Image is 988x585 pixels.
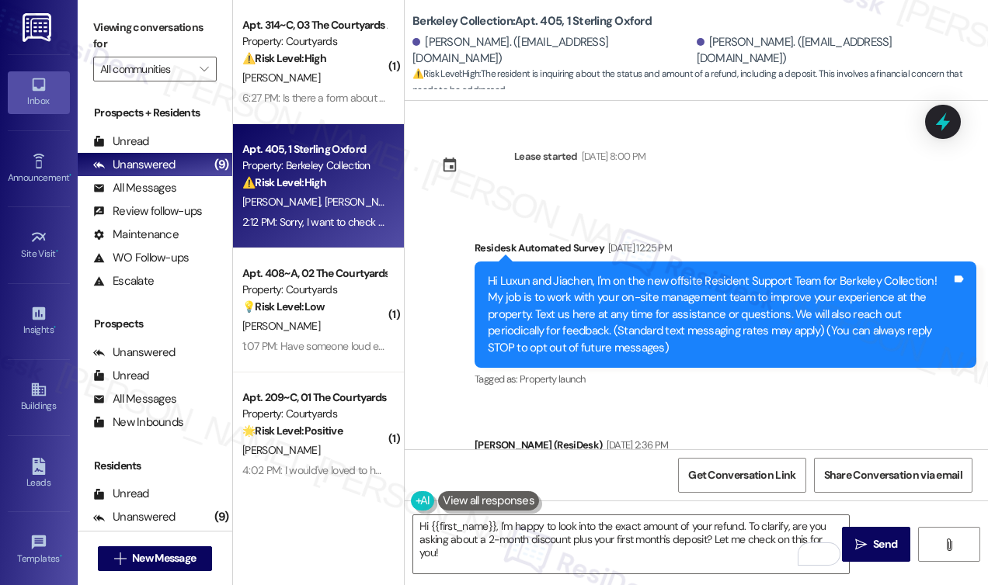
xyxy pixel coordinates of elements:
button: Send [842,527,910,562]
div: WO Follow-ups [93,250,189,266]
div: Prospects [78,316,232,332]
div: [DATE] 8:00 PM [578,148,646,164]
a: Buildings [8,376,70,418]
div: 6:27 PM: Is there a form about reporting preexisting damages? [242,91,522,105]
div: Unread [93,368,149,384]
a: Insights • [8,300,70,342]
span: Get Conversation Link [688,467,795,483]
div: Unread [93,486,149,502]
div: Residesk Automated Survey [475,240,976,261]
strong: 💡 Risk Level: Low [242,299,325,313]
div: Property: Berkeley Collection [242,157,386,174]
strong: ⚠️ Risk Level: High [242,175,326,189]
div: All Messages [93,180,176,196]
i:  [855,538,867,551]
div: Apt. 405, 1 Sterling Oxford [242,141,386,157]
div: Property: Courtyards [242,33,386,50]
div: Tagged as: [475,368,976,390]
span: New Message [132,550,196,566]
div: (9) [210,505,232,529]
div: Property: Courtyards [242,282,386,298]
strong: 🌟 Risk Level: Positive [242,424,343,438]
div: Review follow-ups [93,203,202,220]
div: Apt. 314~C, 03 The Courtyards Apartments [242,17,386,33]
div: 4:02 PM: I would've loved to have been able to move in a bit earlier to have more time to adjust.... [242,463,841,477]
span: : The resident is inquiring about the status and amount of a refund, including a deposit. This in... [412,66,988,99]
strong: ⚠️ Risk Level: High [242,51,326,65]
div: Unread [93,133,149,150]
div: [DATE] 12:25 PM [604,240,672,256]
span: • [54,322,56,333]
div: Maintenance [93,227,179,243]
button: New Message [98,546,213,571]
div: [PERSON_NAME]. ([EMAIL_ADDRESS][DOMAIN_NAME]) [697,34,977,67]
div: Apt. 209~C, 01 The Courtyards Apartments [242,389,386,406]
div: Residents [78,458,232,474]
span: • [60,551,62,562]
input: All communities [100,57,192,81]
div: Hi Luxun and Jiachen, I'm on the new offsite Resident Support Team for Berkeley Collection! My jo... [488,273,951,356]
div: 2:12 PM: Sorry, I want to check how much exactly our refund is. I remember we could get the 2 mon... [242,215,864,229]
div: Unanswered [93,344,176,361]
span: [PERSON_NAME] [242,195,325,209]
div: Unanswered [93,157,176,173]
b: Berkeley Collection: Apt. 405, 1 Sterling Oxford [412,13,652,29]
span: • [69,170,71,181]
a: Templates • [8,529,70,571]
button: Get Conversation Link [678,458,805,493]
div: (9) [210,153,232,177]
div: Escalate [93,273,154,289]
span: [PERSON_NAME] [242,71,320,85]
span: [PERSON_NAME] [242,443,320,457]
i:  [114,552,126,565]
div: All Messages [93,391,176,407]
strong: ⚠️ Risk Level: High [412,67,479,80]
span: [PERSON_NAME] [242,319,320,333]
div: Property: Courtyards [242,406,386,422]
span: Property launch [520,372,585,386]
label: Viewing conversations for [93,16,217,57]
div: New Inbounds [93,414,183,431]
div: Unanswered [93,509,176,525]
button: Share Conversation via email [814,458,972,493]
div: 1:07 PM: Have someone loud enough to help direct traffic? [242,339,503,353]
div: [PERSON_NAME]. ([EMAIL_ADDRESS][DOMAIN_NAME]) [412,34,693,67]
a: Leads [8,453,70,495]
div: Prospects + Residents [78,105,232,121]
img: ResiDesk Logo [23,13,54,42]
div: [DATE] 2:36 PM [603,437,669,453]
span: [PERSON_NAME] [325,195,402,209]
a: Site Visit • [8,224,70,266]
div: Lease started [514,148,578,164]
i:  [943,538,955,551]
a: Inbox [8,71,70,113]
span: Share Conversation via email [824,467,962,483]
i:  [200,63,208,75]
span: • [56,246,58,257]
span: Send [873,536,897,552]
div: [PERSON_NAME] (ResiDesk) [475,437,976,459]
div: Apt. 408~A, 02 The Courtyards Apartments [242,265,386,282]
textarea: To enrich screen reader interactions, please activate Accessibility in Grammarly extension settings [413,515,849,573]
